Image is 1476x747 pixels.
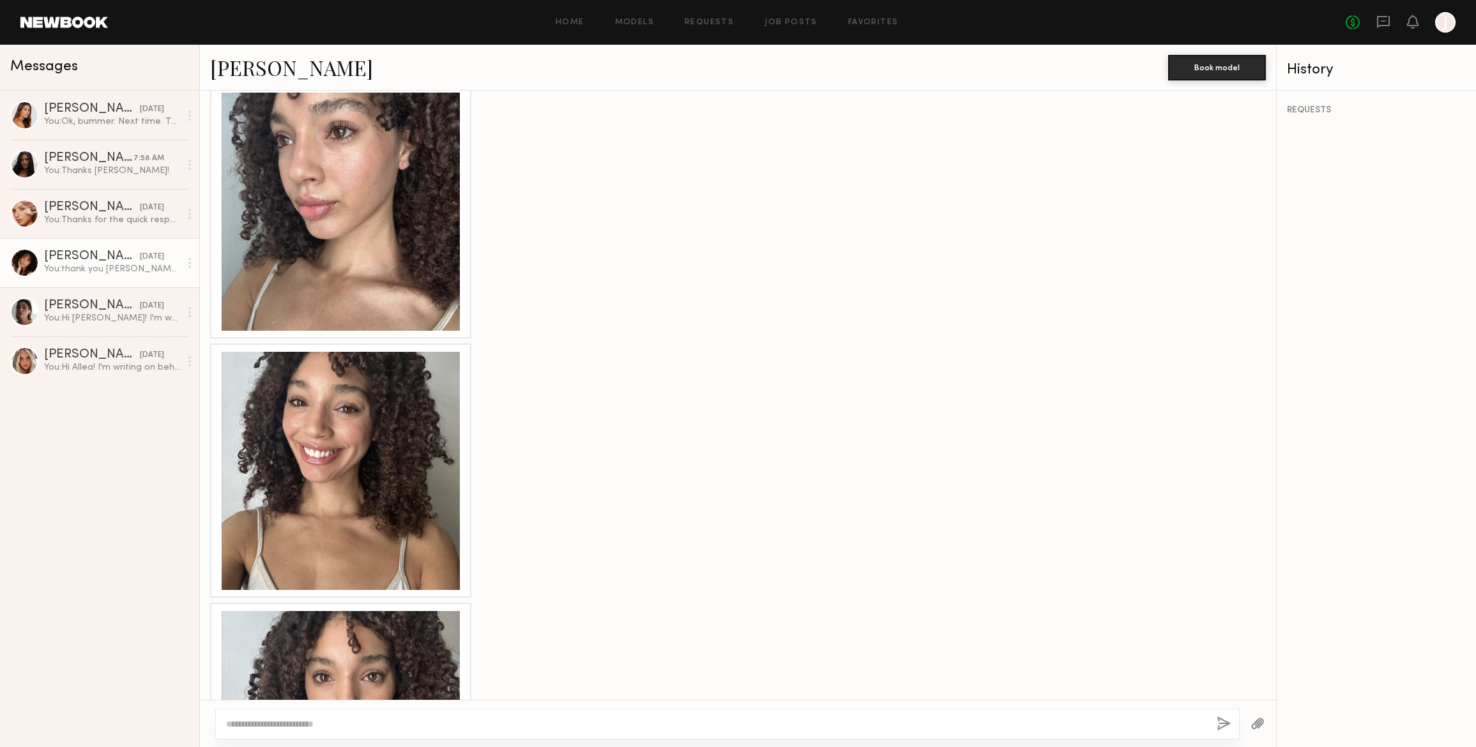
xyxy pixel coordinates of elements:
[210,54,373,81] a: [PERSON_NAME]
[140,202,164,214] div: [DATE]
[44,165,180,177] div: You: Thanks [PERSON_NAME]!
[44,201,140,214] div: [PERSON_NAME]
[133,153,164,165] div: 7:58 AM
[44,349,140,361] div: [PERSON_NAME]
[1168,61,1266,72] a: Book model
[140,103,164,116] div: [DATE]
[140,300,164,312] div: [DATE]
[44,152,133,165] div: [PERSON_NAME]
[1287,106,1466,115] div: REQUESTS
[765,19,818,27] a: Job Posts
[1168,55,1266,80] button: Book model
[556,19,584,27] a: Home
[44,214,180,226] div: You: Thanks for the quick response. We would pay your listed day rate. Let me check with the team...
[685,19,734,27] a: Requests
[44,116,180,128] div: You: Ok, bummer. Next time. Thanks!
[848,19,899,27] a: Favorites
[44,263,180,275] div: You: thank you [PERSON_NAME]! I will share with the team and get back to you.
[1435,12,1456,33] a: J
[44,299,140,312] div: [PERSON_NAME]
[44,250,140,263] div: [PERSON_NAME]
[1287,63,1466,77] div: History
[44,312,180,324] div: You: Hi [PERSON_NAME]! I'm writing on behalf of makeup brand caliray. We are interested in hiring...
[140,349,164,361] div: [DATE]
[44,103,140,116] div: [PERSON_NAME]
[10,59,78,74] span: Messages
[615,19,654,27] a: Models
[140,251,164,263] div: [DATE]
[44,361,180,373] div: You: Hi Allea! I'm writing on behalf of makeup brand caliray. We are interested in hiring you for...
